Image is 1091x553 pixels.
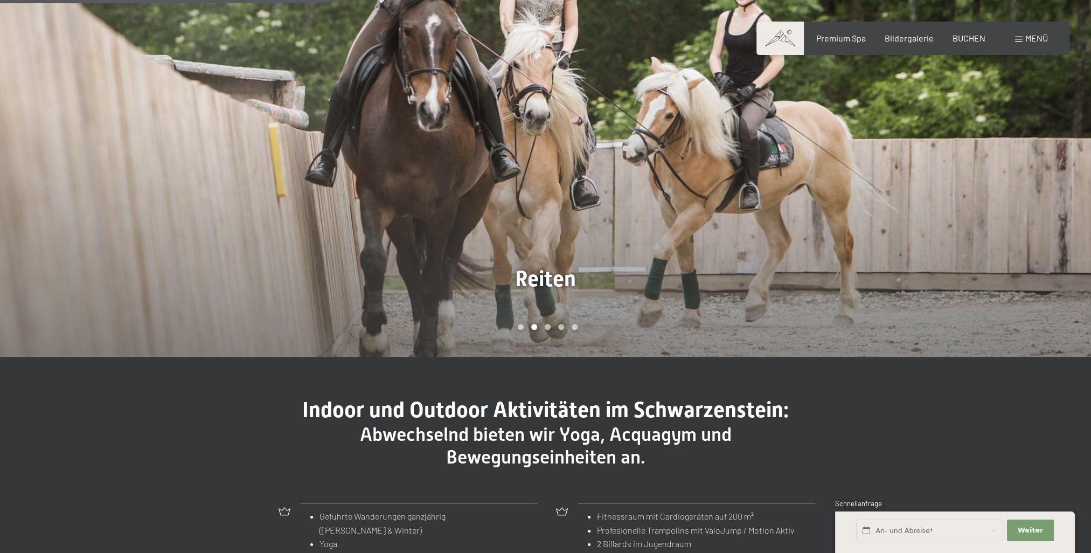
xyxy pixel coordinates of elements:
[572,324,578,330] div: Carousel Page 5
[558,324,564,330] div: Carousel Page 4
[597,523,807,537] li: Profesionelle Trampolins mit ValoJump / Motion Aktiv
[531,324,537,330] div: Carousel Page 2 (Current Slide)
[514,324,578,330] div: Carousel Pagination
[518,324,524,330] div: Carousel Page 1
[319,509,511,537] li: Geführte Wanderungen ganzjährig ([PERSON_NAME] & Winter)
[953,33,985,43] a: BUCHEN
[360,424,732,468] span: Abwechselnd bieten wir Yoga, Acquagym und Bewegungseinheiten an.
[597,537,807,551] li: 2 Billards im Jugendraum
[545,324,551,330] div: Carousel Page 3
[1007,520,1053,542] button: Weiter
[319,537,511,551] li: Yoga
[835,499,882,508] span: Schnellanfrage
[597,509,807,523] li: Fitnessraum mit Cardiogeräten auf 200 m²
[1025,33,1048,43] span: Menü
[1018,526,1043,535] span: Weiter
[302,397,789,423] span: Indoor und Outdoor Aktivitäten im Schwarzenstein:
[885,33,934,43] a: Bildergalerie
[816,33,865,43] a: Premium Spa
